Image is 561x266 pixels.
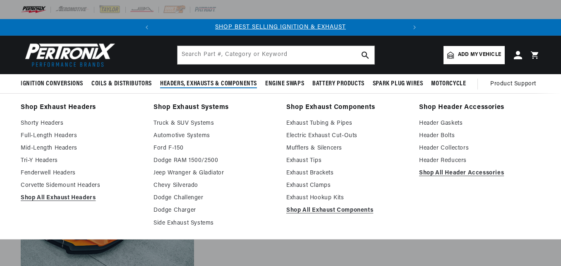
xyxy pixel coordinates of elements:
[21,193,142,203] a: Shop All Exhaust Headers
[419,143,540,153] a: Header Collectors
[215,24,346,30] a: SHOP BEST SELLING IGNITION & EXHAUST
[427,74,470,94] summary: Motorcycle
[155,23,406,32] div: 1 of 2
[21,168,142,178] a: Fenderwell Headers
[490,74,540,94] summary: Product Support
[87,74,156,94] summary: Coils & Distributors
[286,118,408,128] a: Exhaust Tubing & Pipes
[312,80,364,88] span: Battery Products
[153,218,275,228] a: Side Exhaust Systems
[419,118,540,128] a: Header Gaskets
[444,46,505,64] a: Add my vehicle
[21,131,142,141] a: Full-Length Headers
[419,156,540,166] a: Header Reducers
[286,181,408,191] a: Exhaust Clamps
[286,131,408,141] a: Electric Exhaust Cut-Outs
[91,80,152,88] span: Coils & Distributors
[286,156,408,166] a: Exhaust Tips
[21,118,142,128] a: Shorty Headers
[153,181,275,191] a: Chevy Silverado
[21,74,87,94] summary: Ignition Conversions
[153,156,275,166] a: Dodge RAM 1500/2500
[153,131,275,141] a: Automotive Systems
[286,193,408,203] a: Exhaust Hookup Kits
[286,168,408,178] a: Exhaust Brackets
[153,206,275,215] a: Dodge Charger
[286,102,408,114] a: Shop Exhaust Components
[153,168,275,178] a: Jeep Wranger & Gladiator
[406,19,423,36] button: Translation missing: en.sections.announcements.next_announcement
[308,74,369,94] summary: Battery Products
[369,74,427,94] summary: Spark Plug Wires
[21,102,142,114] a: Shop Exhaust Headers
[373,80,423,88] span: Spark Plug Wires
[160,80,257,88] span: Headers, Exhausts & Components
[286,143,408,153] a: Mufflers & Silencers
[155,23,406,32] div: Announcement
[261,74,308,94] summary: Engine Swaps
[419,168,540,178] a: Shop All Header Accessories
[458,51,501,59] span: Add my vehicle
[419,102,540,114] a: Shop Header Accessories
[265,80,304,88] span: Engine Swaps
[286,206,408,215] a: Shop All Exhaust Components
[356,46,374,64] button: search button
[21,80,83,88] span: Ignition Conversions
[153,118,275,128] a: Truck & SUV Systems
[139,19,155,36] button: Translation missing: en.sections.announcements.previous_announcement
[431,80,466,88] span: Motorcycle
[153,143,275,153] a: Ford F-150
[21,41,116,69] img: Pertronix
[153,102,275,114] a: Shop Exhaust Systems
[490,80,536,89] span: Product Support
[156,74,261,94] summary: Headers, Exhausts & Components
[177,46,374,64] input: Search Part #, Category or Keyword
[21,156,142,166] a: Tri-Y Headers
[21,143,142,153] a: Mid-Length Headers
[153,193,275,203] a: Dodge Challenger
[419,131,540,141] a: Header Bolts
[21,181,142,191] a: Corvette Sidemount Headers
